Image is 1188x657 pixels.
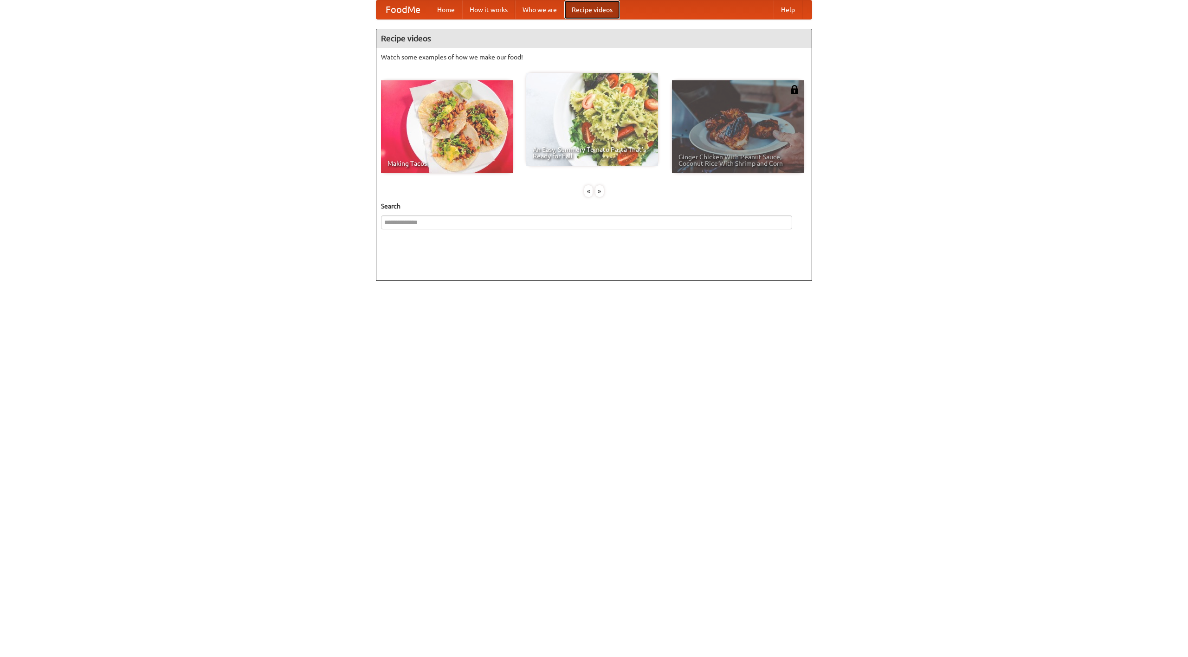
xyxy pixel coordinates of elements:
a: An Easy, Summery Tomato Pasta That's Ready for Fall [526,73,658,166]
a: Help [774,0,802,19]
span: Making Tacos [387,160,506,167]
h4: Recipe videos [376,29,812,48]
a: Making Tacos [381,80,513,173]
a: How it works [462,0,515,19]
a: Who we are [515,0,564,19]
span: An Easy, Summery Tomato Pasta That's Ready for Fall [533,146,652,159]
div: « [584,185,593,197]
a: Recipe videos [564,0,620,19]
h5: Search [381,202,807,211]
div: » [595,185,604,197]
p: Watch some examples of how we make our food! [381,52,807,62]
a: Home [430,0,462,19]
img: 483408.png [790,85,799,94]
a: FoodMe [376,0,430,19]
